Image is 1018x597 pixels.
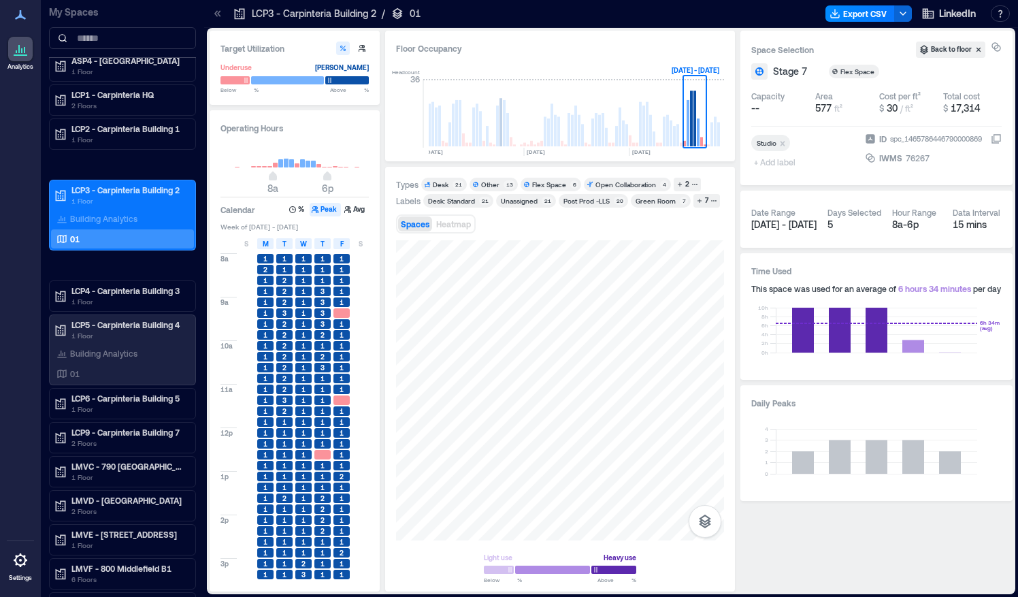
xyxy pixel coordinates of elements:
[71,330,186,341] p: 1 Floor
[71,574,186,585] p: 6 Floors
[263,297,267,307] span: 1
[340,570,344,579] span: 1
[340,504,344,514] span: 1
[900,103,913,113] span: / ft²
[301,559,306,568] span: 2
[282,308,286,318] span: 3
[282,330,286,340] span: 2
[674,178,701,191] button: 2
[263,363,267,372] span: 1
[428,196,475,206] div: Desk: Standard
[282,450,286,459] span: 1
[263,472,267,481] span: 1
[71,438,186,449] p: 2 Floors
[71,404,186,415] p: 1 Floor
[263,319,267,329] span: 1
[263,417,267,427] span: 1
[282,515,286,525] span: 1
[501,196,538,206] div: Unassigned
[263,287,267,296] span: 1
[433,216,474,231] button: Heatmap
[484,551,512,564] div: Light use
[70,233,80,244] p: 01
[301,319,306,329] span: 1
[282,254,286,263] span: 1
[263,548,267,558] span: 1
[301,308,306,318] span: 1
[757,138,776,148] div: Studio
[321,341,325,351] span: 1
[321,504,325,514] span: 2
[751,91,785,101] div: Capacity
[401,219,429,229] span: Spaces
[282,483,286,492] span: 1
[614,197,625,205] div: 20
[301,254,306,263] span: 1
[321,254,325,263] span: 1
[220,42,369,55] h3: Target Utilization
[683,178,691,191] div: 2
[9,574,32,582] p: Settings
[340,494,344,503] span: 1
[321,319,325,329] span: 3
[321,428,325,438] span: 1
[263,341,267,351] span: 1
[71,285,186,296] p: LCP4 - Carpinteria Building 3
[300,238,307,249] span: W
[263,537,267,547] span: 1
[887,102,898,114] span: 30
[220,472,229,481] span: 1p
[301,363,306,372] span: 1
[321,570,325,579] span: 1
[765,459,768,466] tspan: 1
[751,152,801,172] span: + Add label
[892,218,942,231] div: 8a - 6p
[49,5,196,19] p: My Spaces
[906,151,1002,165] button: 76267
[340,439,344,449] span: 1
[71,506,186,517] p: 2 Floors
[321,559,325,568] span: 1
[71,100,186,111] p: 2 Floors
[71,66,186,77] p: 1 Floor
[71,563,186,574] p: LMVF - 800 Middlefield B1
[71,89,186,100] p: LCP1 - Carpinteria HQ
[904,151,931,165] div: 76267
[761,349,768,356] tspan: 0h
[321,374,325,383] span: 1
[71,123,186,134] p: LCP2 - Carpinteria Building 1
[321,352,325,361] span: 2
[340,238,344,249] span: F
[398,216,432,231] button: Spaces
[310,203,341,216] button: Peak
[263,276,267,285] span: 1
[680,197,688,205] div: 7
[951,102,981,114] span: 17,314
[340,287,344,296] span: 1
[761,313,768,320] tspan: 8h
[263,238,269,249] span: M
[693,194,720,208] button: 7
[425,148,443,155] text: [DATE]
[321,265,325,274] span: 1
[840,67,876,76] div: Flex Space
[321,308,325,318] span: 3
[340,374,344,383] span: 1
[7,63,33,71] p: Analytics
[71,55,186,66] p: ASP4 - [GEOGRAPHIC_DATA]
[917,3,980,25] button: LinkedIn
[340,548,344,558] span: 2
[321,276,325,285] span: 1
[71,195,186,206] p: 1 Floor
[282,287,286,296] span: 2
[321,385,325,394] span: 1
[340,276,344,285] span: 1
[282,504,286,514] span: 1
[301,396,306,405] span: 1
[220,515,229,525] span: 2p
[301,428,306,438] span: 1
[301,417,306,427] span: 1
[340,254,344,263] span: 1
[282,238,286,249] span: T
[282,559,286,568] span: 1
